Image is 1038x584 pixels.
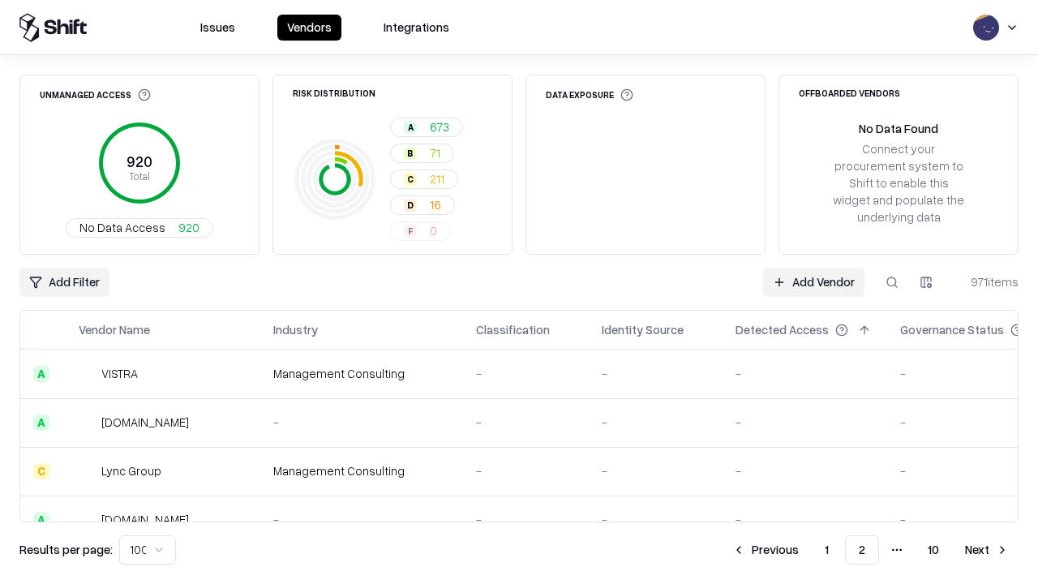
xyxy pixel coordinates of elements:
div: B [404,147,417,160]
nav: pagination [723,535,1019,565]
div: - [602,462,710,479]
span: 673 [430,118,449,135]
span: No Data Access [79,219,165,236]
div: - [602,414,710,431]
button: C211 [390,170,458,189]
button: Previous [723,535,809,565]
div: VISTRA [101,365,138,382]
span: 16 [430,196,441,213]
img: Lync Group [79,463,95,479]
div: - [476,462,576,479]
p: Results per page: [19,541,113,558]
a: Add Vendor [763,268,864,297]
div: Unmanaged Access [40,88,151,101]
div: Governance Status [900,321,1004,338]
div: - [476,365,576,382]
button: Vendors [277,15,341,41]
div: Industry [273,321,318,338]
div: Classification [476,321,550,338]
div: Detected Access [736,321,829,338]
button: A673 [390,118,463,137]
button: B71 [390,144,454,163]
button: No Data Access920 [66,218,213,238]
div: - [736,365,874,382]
div: - [476,511,576,528]
div: - [736,414,874,431]
div: - [736,462,874,479]
img: theiet.org [79,414,95,431]
div: [DOMAIN_NAME] [101,414,189,431]
tspan: Total [129,170,150,182]
div: A [33,414,49,431]
tspan: 920 [127,152,152,170]
img: VISTRA [79,366,95,382]
div: - [736,511,874,528]
span: 71 [430,144,440,161]
button: Next [955,535,1019,565]
button: 2 [845,535,879,565]
div: No Data Found [859,120,938,137]
div: A [404,121,417,134]
button: Issues [191,15,245,41]
div: - [273,511,450,528]
button: Integrations [374,15,459,41]
div: 971 items [954,273,1019,290]
div: Offboarded Vendors [799,88,900,97]
span: 211 [430,170,444,187]
div: - [602,511,710,528]
div: Identity Source [602,321,684,338]
div: C [404,173,417,186]
div: - [602,365,710,382]
div: Data Exposure [546,88,633,101]
div: Management Consulting [273,462,450,479]
div: Lync Group [101,462,161,479]
div: C [33,463,49,479]
div: Connect your procurement system to Shift to enable this widget and populate the underlying data [831,140,966,226]
div: [DOMAIN_NAME] [101,511,189,528]
img: kadeemarentals.com [79,512,95,528]
div: A [33,366,49,382]
div: Vendor Name [79,321,150,338]
div: Risk Distribution [293,88,375,97]
span: 920 [178,219,199,236]
button: D16 [390,195,455,215]
div: - [273,414,450,431]
div: - [476,414,576,431]
div: A [33,512,49,528]
button: 10 [915,535,952,565]
div: D [404,199,417,212]
button: 1 [812,535,842,565]
div: Management Consulting [273,365,450,382]
button: Add Filter [19,268,109,297]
